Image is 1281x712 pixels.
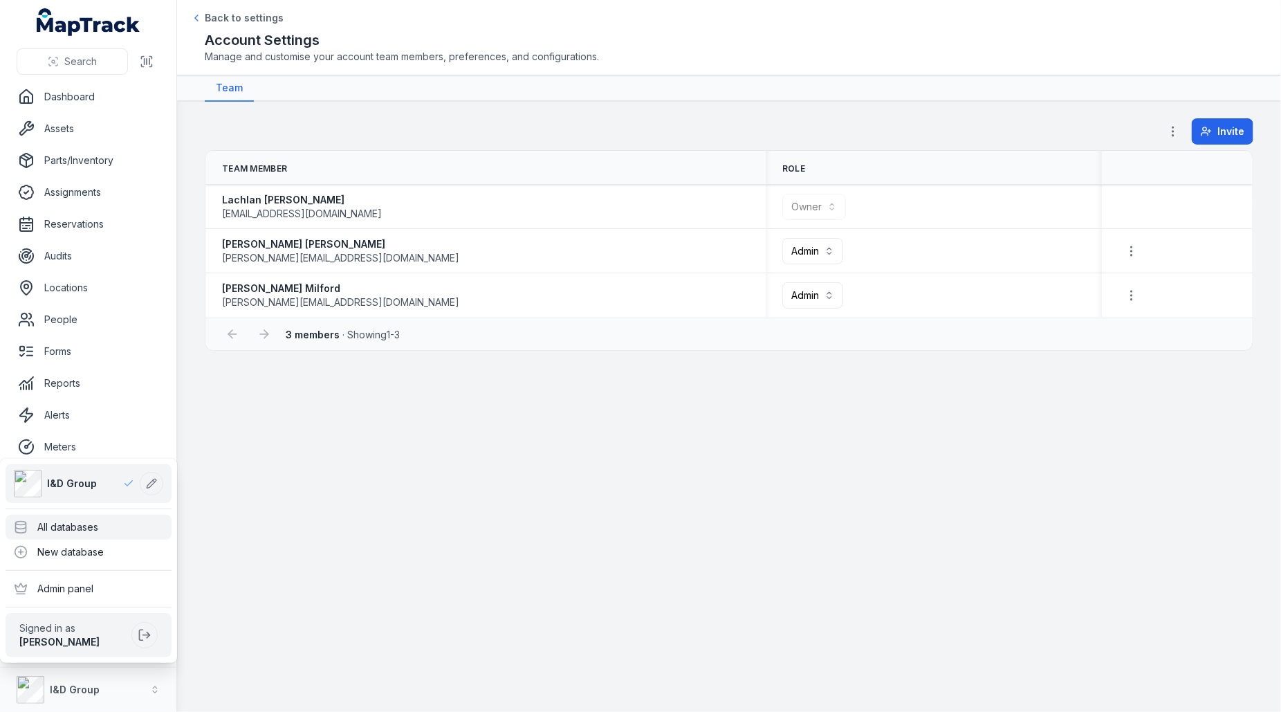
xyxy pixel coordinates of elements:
strong: I&D Group [50,684,100,695]
div: Admin panel [6,576,172,601]
span: I&D Group [47,477,97,491]
span: Signed in as [19,621,126,635]
strong: [PERSON_NAME] [19,636,100,648]
div: All databases [6,515,172,540]
div: New database [6,540,172,565]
